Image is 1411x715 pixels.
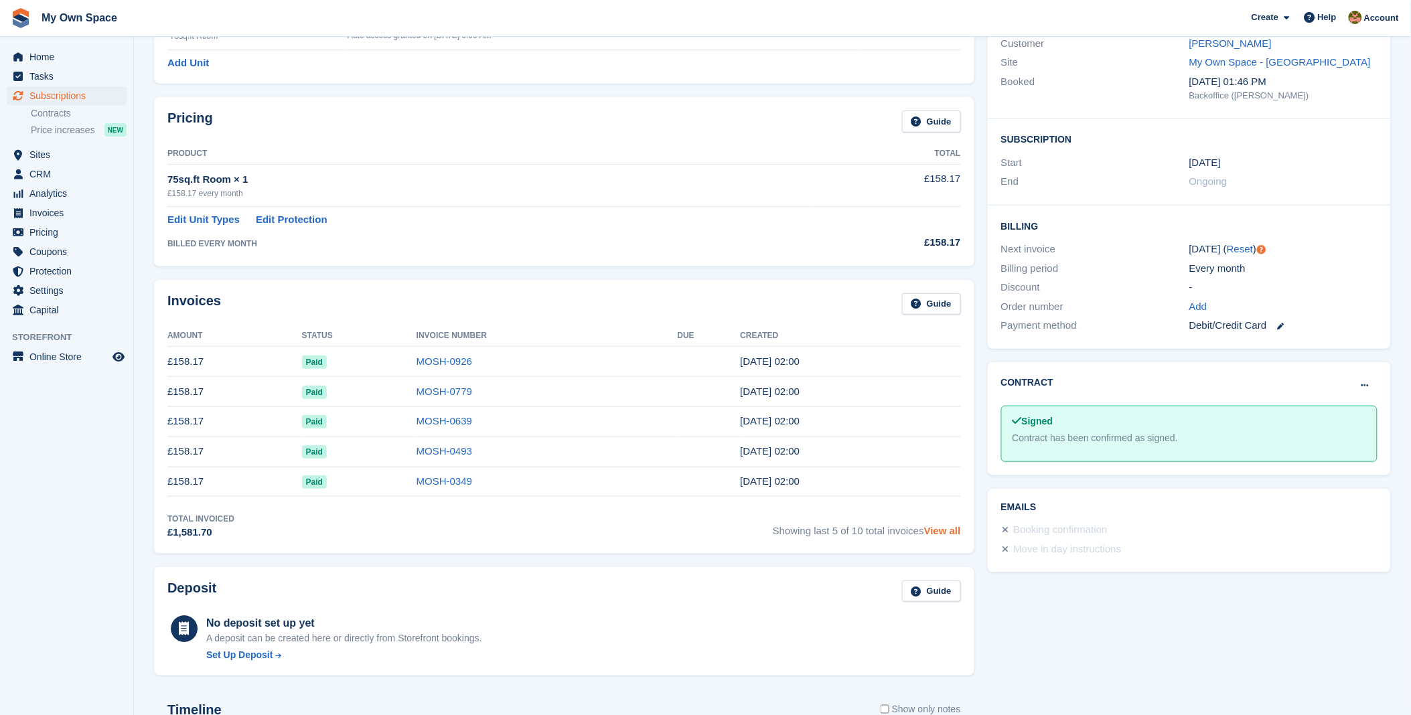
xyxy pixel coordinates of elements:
a: menu [7,67,127,86]
a: menu [7,86,127,105]
a: menu [7,223,127,242]
a: menu [7,301,127,319]
span: Pricing [29,223,110,242]
a: Guide [902,580,961,603]
a: menu [7,347,127,366]
a: [PERSON_NAME] [1189,37,1272,49]
a: menu [7,204,127,222]
h2: Billing [1001,219,1378,232]
span: Settings [29,281,110,300]
a: Edit Unit Types [167,212,240,228]
span: Paid [302,355,327,369]
div: 75sq.ft Room × 1 [167,172,814,187]
h2: Pricing [167,110,213,133]
div: Contract has been confirmed as signed. [1013,431,1366,445]
div: Next invoice [1001,242,1189,257]
div: Debit/Credit Card [1189,318,1378,333]
div: - [1189,280,1378,295]
a: menu [7,242,127,261]
a: MOSH-0639 [417,415,472,426]
div: Booking confirmation [1014,522,1108,538]
time: 2024-10-30 01:00:00 UTC [1189,155,1221,171]
div: Customer [1001,36,1189,52]
span: Tasks [29,67,110,86]
th: Invoice Number [417,325,678,347]
span: CRM [29,165,110,183]
span: Coupons [29,242,110,261]
a: menu [7,165,127,183]
th: Product [167,143,814,165]
div: Order number [1001,299,1189,315]
a: Contracts [31,107,127,120]
div: [DATE] 01:46 PM [1189,74,1378,90]
div: No deposit set up yet [206,615,482,631]
th: Total [814,143,960,165]
span: Price increases [31,124,95,137]
a: MOSH-0779 [417,386,472,397]
a: menu [7,145,127,164]
a: Preview store [110,349,127,365]
a: View all [924,525,961,536]
time: 2025-07-30 01:00:57 UTC [740,355,800,367]
span: Paid [302,386,327,399]
h2: Deposit [167,580,216,603]
div: Signed [1013,414,1366,428]
span: Create [1252,11,1278,24]
span: Paid [302,415,327,428]
a: Price increases NEW [31,123,127,137]
a: MOSH-0493 [417,445,472,457]
time: 2025-03-30 01:00:40 UTC [740,475,800,487]
td: £158.17 [167,377,302,407]
time: 2025-05-30 01:00:16 UTC [740,415,800,426]
div: Move in day instructions [1014,542,1122,558]
td: £158.17 [167,347,302,377]
span: Capital [29,301,110,319]
span: Showing last 5 of 10 total invoices [773,513,961,540]
div: End [1001,174,1189,189]
div: £158.17 [814,235,960,250]
a: menu [7,48,127,66]
h2: Invoices [167,293,221,315]
th: Status [302,325,417,347]
div: Every month [1189,261,1378,276]
span: Account [1364,11,1399,25]
td: £158.17 [167,436,302,467]
a: Add Unit [167,56,209,71]
td: £158.17 [167,467,302,497]
span: Sites [29,145,110,164]
div: Backoffice ([PERSON_NAME]) [1189,89,1378,102]
a: Reset [1227,243,1253,254]
h2: Contract [1001,376,1054,390]
span: Invoices [29,204,110,222]
th: Due [678,325,741,347]
div: £1,581.70 [167,525,234,540]
a: menu [7,281,127,300]
a: My Own Space [36,7,123,29]
div: NEW [104,123,127,137]
td: £158.17 [814,164,960,206]
a: Set Up Deposit [206,648,482,662]
div: Set Up Deposit [206,648,273,662]
div: Billing period [1001,261,1189,276]
time: 2025-06-30 01:00:39 UTC [740,386,800,397]
div: Start [1001,155,1189,171]
td: £158.17 [167,406,302,436]
a: Guide [902,293,961,315]
img: Keely Collin [1349,11,1362,24]
span: Subscriptions [29,86,110,105]
div: Booked [1001,74,1189,102]
span: Storefront [12,331,133,344]
div: Total Invoiced [167,513,234,525]
a: Add [1189,299,1207,315]
div: Tooltip anchor [1256,244,1268,256]
th: Amount [167,325,302,347]
div: [DATE] ( ) [1189,242,1378,257]
span: Paid [302,475,327,489]
span: Protection [29,262,110,281]
a: menu [7,184,127,203]
span: Help [1318,11,1337,24]
a: Guide [902,110,961,133]
div: Payment method [1001,318,1189,333]
th: Created [740,325,960,347]
div: £158.17 every month [167,187,814,200]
